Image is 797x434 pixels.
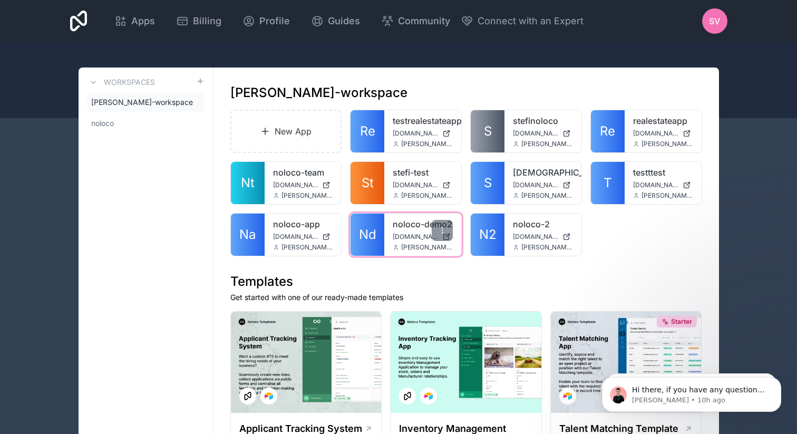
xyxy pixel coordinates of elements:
a: S [471,162,504,204]
a: Re [351,110,384,152]
span: SV [709,15,720,27]
a: noloco [87,114,205,133]
a: [DOMAIN_NAME] [273,181,333,189]
a: [DOMAIN_NAME] [633,129,693,138]
span: [DOMAIN_NAME] [393,233,438,241]
span: Starter [671,317,692,326]
a: stefinoloco [513,114,573,127]
span: [PERSON_NAME][EMAIL_ADDRESS][DOMAIN_NAME] [401,243,453,252]
span: Nt [241,175,255,191]
p: Get started with one of our ready-made templates [230,292,702,303]
h1: Templates [230,273,702,290]
span: [DOMAIN_NAME] [513,233,558,241]
a: Apps [106,9,163,33]
span: [DOMAIN_NAME] [633,181,678,189]
span: [PERSON_NAME][EMAIL_ADDRESS][DOMAIN_NAME] [281,243,333,252]
span: Connect with an Expert [478,14,584,28]
a: [DOMAIN_NAME] [633,181,693,189]
a: Re [591,110,625,152]
span: Profile [259,14,290,28]
span: [PERSON_NAME]-workspace [91,97,193,108]
a: noloco-demo2 [393,218,453,230]
a: [DOMAIN_NAME] [393,233,453,241]
span: S [484,175,492,191]
span: N2 [479,226,497,243]
span: [PERSON_NAME][EMAIL_ADDRESS][DOMAIN_NAME] [521,243,573,252]
a: [DOMAIN_NAME] [513,129,573,138]
a: [DOMAIN_NAME] [393,129,453,138]
iframe: Intercom notifications message [586,355,797,429]
a: Community [373,9,459,33]
a: [DEMOGRAPHIC_DATA] [513,166,573,179]
h3: Workspaces [104,77,155,88]
button: Connect with an Expert [461,14,584,28]
a: stefi-test [393,166,453,179]
a: [DOMAIN_NAME] [273,233,333,241]
a: New App [230,110,342,153]
span: Re [600,123,615,140]
a: noloco-app [273,218,333,230]
span: [PERSON_NAME][EMAIL_ADDRESS][DOMAIN_NAME] [642,140,693,148]
span: [DOMAIN_NAME] [393,181,438,189]
a: St [351,162,384,204]
span: [DOMAIN_NAME] [273,233,318,241]
span: St [362,175,374,191]
a: testrealestateapp [393,114,453,127]
span: [DOMAIN_NAME] [513,181,558,189]
span: Re [360,123,375,140]
a: noloco-2 [513,218,573,230]
a: N2 [471,214,504,256]
span: [PERSON_NAME][EMAIL_ADDRESS][DOMAIN_NAME] [642,191,693,200]
span: Apps [131,14,155,28]
a: [DOMAIN_NAME] [513,233,573,241]
a: Na [231,214,265,256]
h1: [PERSON_NAME]-workspace [230,84,407,101]
a: [PERSON_NAME]-workspace [87,93,205,112]
a: Billing [168,9,230,33]
span: Community [398,14,450,28]
span: [PERSON_NAME][EMAIL_ADDRESS][DOMAIN_NAME] [401,140,453,148]
span: [PERSON_NAME][EMAIL_ADDRESS][DOMAIN_NAME] [521,191,573,200]
img: Airtable Logo [563,392,572,400]
a: testttest [633,166,693,179]
a: Profile [234,9,298,33]
span: Nd [359,226,376,243]
a: Workspaces [87,76,155,89]
span: [DOMAIN_NAME] [273,181,318,189]
a: [DOMAIN_NAME] [393,181,453,189]
span: noloco [91,118,114,129]
span: Na [239,226,256,243]
a: Nd [351,214,384,256]
span: [PERSON_NAME][EMAIL_ADDRESS][DOMAIN_NAME] [401,191,453,200]
a: Nt [231,162,265,204]
a: S [471,110,504,152]
span: [DOMAIN_NAME] [513,129,558,138]
span: S [484,123,492,140]
img: Airtable Logo [424,392,433,400]
span: [PERSON_NAME][EMAIL_ADDRESS][DOMAIN_NAME] [521,140,573,148]
span: T [604,175,612,191]
span: Guides [328,14,360,28]
img: Airtable Logo [265,392,273,400]
span: [PERSON_NAME][EMAIL_ADDRESS][DOMAIN_NAME] [281,191,333,200]
span: [DOMAIN_NAME] [633,129,678,138]
a: [DOMAIN_NAME] [513,181,573,189]
a: realestateapp [633,114,693,127]
span: [DOMAIN_NAME] [393,129,438,138]
span: Billing [193,14,221,28]
a: T [591,162,625,204]
a: noloco-team [273,166,333,179]
a: Guides [303,9,368,33]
